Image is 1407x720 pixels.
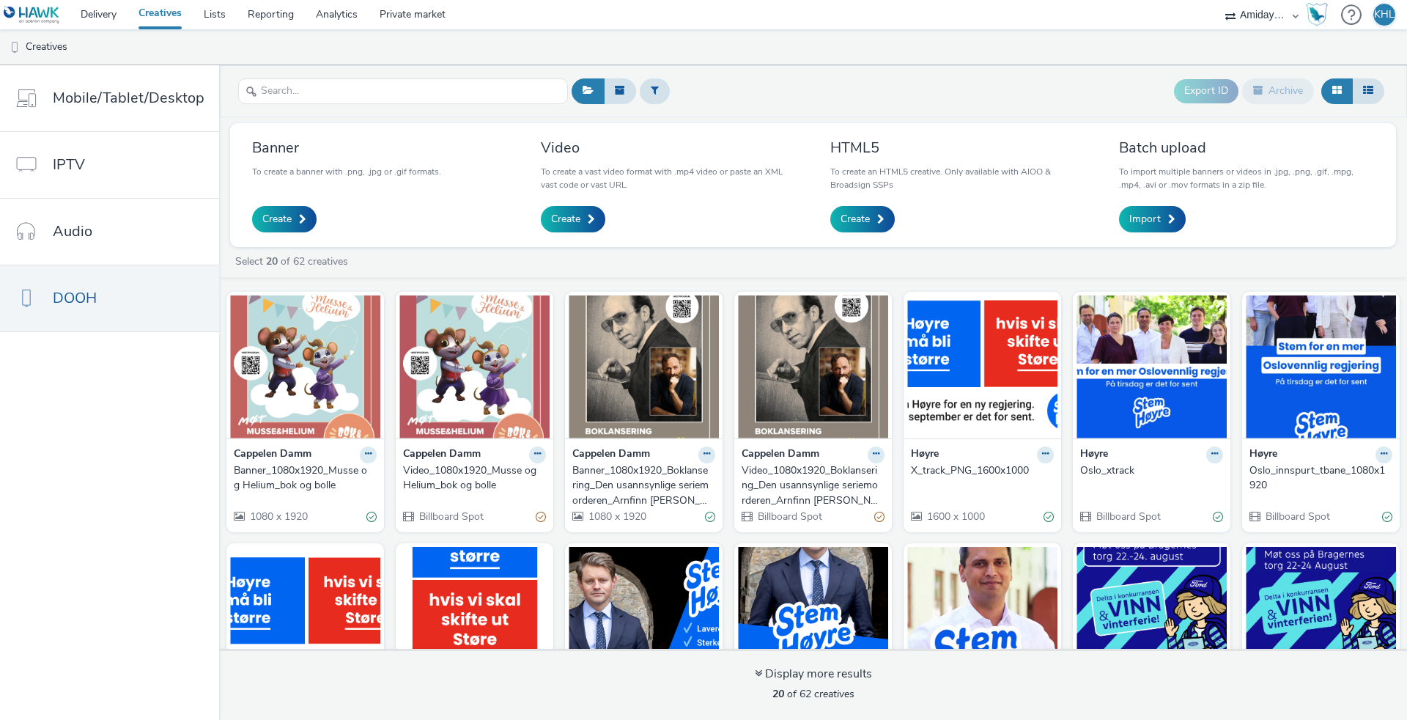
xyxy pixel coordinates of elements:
a: X_track_PNG_1600x1000 [911,463,1054,478]
div: Partially valid [536,510,546,525]
img: X_track_PNG_1600x1000 visual [907,295,1057,438]
span: DOOH [53,287,97,309]
p: To create an HTML5 creative. Only available with AIOO & Broadsign SSPs [830,165,1085,191]
span: Import [1129,212,1161,227]
a: Video_1080x1920_Boklansering_Den usannsynlige seriemorderen_Arnfinn [PERSON_NAME] [742,463,885,508]
a: Create [252,206,317,232]
span: Billboard Spot [1095,510,1161,524]
input: Search... [238,78,568,104]
button: Export ID [1174,79,1238,103]
img: Hawk Academy [1306,3,1328,26]
strong: Cappelen Damm [742,447,819,463]
a: Import [1119,206,1186,232]
span: 1080 x 1920 [248,510,308,524]
span: IPTV [53,154,85,175]
img: Sluttbudskap visual [230,547,380,690]
button: Grid [1321,78,1353,103]
img: Video_1080x1920_Boklansering_Den usannsynlige seriemorderen_Arnfinn Nesset visual [738,295,888,438]
img: dooh [7,40,22,55]
button: Archive [1242,78,1314,103]
p: To create a banner with .png, .jpg or .gif formats. [252,165,441,178]
a: Video_1080x1920_Musse og Helium_bok og bolle [403,463,546,493]
img: Oslo_Hoyre_Manglerud visual [907,547,1057,690]
span: Mobile/Tablet/Desktop [53,87,204,109]
img: Banner_1080x1920_Musse og Helium_bok og bolle visual [230,295,380,438]
div: Display more results [755,666,872,683]
a: Select of 62 creatives [234,254,354,268]
img: Bergen_Peter_bredde visual [569,547,719,690]
img: Elvefestivalen visual [1246,547,1396,690]
div: Oslo_xtrack [1080,463,1217,478]
div: Valid [366,510,377,525]
a: Create [541,206,605,232]
img: undefined Logo [4,6,60,24]
span: Create [841,212,870,227]
strong: 20 [772,687,784,701]
div: Video_1080x1920_Boklansering_Den usannsynlige seriemorderen_Arnfinn [PERSON_NAME] [742,463,879,508]
strong: Cappelen Damm [234,447,311,463]
strong: Høyre [1080,447,1108,463]
strong: 20 [266,254,278,268]
a: Hawk Academy [1306,3,1334,26]
a: Banner_1080x1920_Musse og Helium_bok og bolle [234,463,377,493]
span: Billboard Spot [418,510,484,524]
span: of 62 creatives [772,687,854,701]
strong: Cappelen Damm [403,447,481,463]
h3: Batch upload [1119,138,1374,158]
strong: Høyre [1249,447,1277,463]
img: Sluttbudskap visual [399,547,550,690]
img: Oslo_innspurt_tbane_1080x1920 visual [1246,295,1396,438]
div: Valid [1382,510,1392,525]
div: Oslo_innspurt_tbane_1080x1920 [1249,463,1386,493]
img: Oslo_xtrack visual [1077,295,1227,438]
button: Table [1352,78,1384,103]
div: Banner_1080x1920_Boklansering_Den usannsynlige seriemorderen_Arnfinn [PERSON_NAME] [572,463,709,508]
div: Valid [705,510,715,525]
p: To create a vast video format with .mp4 video or paste an XML vast code or vast URL. [541,165,796,191]
a: Oslo_innspurt_tbane_1080x1920 [1249,463,1392,493]
span: 1080 x 1920 [587,510,646,524]
img: Elvestivalen_ny visual [1077,547,1227,690]
img: Video_1080x1920_Musse og Helium_bok og bolle visual [399,295,550,438]
img: Bergen_Peter visual [738,547,888,690]
div: Video_1080x1920_Musse og Helium_bok og bolle [403,463,540,493]
span: Create [262,212,292,227]
div: KHL [1374,4,1395,26]
div: Partially valid [874,510,885,525]
h3: HTML5 [830,138,1085,158]
p: To import multiple banners or videos in .jpg, .png, .gif, .mpg, .mp4, .avi or .mov formats in a z... [1119,165,1374,191]
span: Billboard Spot [756,510,822,524]
h3: Video [541,138,796,158]
a: Banner_1080x1920_Boklansering_Den usannsynlige seriemorderen_Arnfinn [PERSON_NAME] [572,463,715,508]
span: Create [551,212,580,227]
span: Billboard Spot [1264,510,1330,524]
div: Valid [1213,510,1223,525]
a: Create [830,206,895,232]
span: 1600 x 1000 [926,510,985,524]
div: Valid [1044,510,1054,525]
div: Banner_1080x1920_Musse og Helium_bok og bolle [234,463,371,493]
div: X_track_PNG_1600x1000 [911,463,1048,478]
span: Audio [53,221,92,242]
a: Oslo_xtrack [1080,463,1223,478]
strong: Cappelen Damm [572,447,650,463]
strong: Høyre [911,447,939,463]
h3: Banner [252,138,441,158]
img: Banner_1080x1920_Boklansering_Den usannsynlige seriemorderen_Arnfinn Nesset visual [569,295,719,438]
